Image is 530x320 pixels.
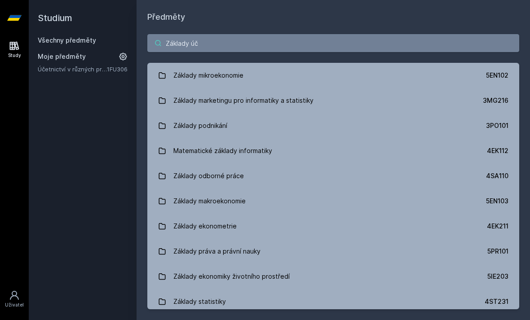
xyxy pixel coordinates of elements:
[147,188,519,214] a: Základy makroekonomie 5EN103
[147,113,519,138] a: Základy podnikání 3PO101
[38,36,96,44] a: Všechny předměty
[173,142,272,160] div: Matematické základy informatiky
[173,192,246,210] div: Základy makroekonomie
[173,267,290,285] div: Základy ekonomiky životního prostředí
[173,217,237,235] div: Základy ekonometrie
[487,247,508,256] div: 5PR101
[173,66,243,84] div: Základy mikroekonomie
[147,138,519,163] a: Matematické základy informatiky 4EK112
[173,293,226,311] div: Základy statistiky
[147,264,519,289] a: Základy ekonomiky životního prostředí 5IE203
[487,146,508,155] div: 4EK112
[173,167,244,185] div: Základy odborné práce
[2,36,27,63] a: Study
[147,11,519,23] h1: Předměty
[147,63,519,88] a: Základy mikroekonomie 5EN102
[487,222,508,231] div: 4EK211
[147,214,519,239] a: Základy ekonometrie 4EK211
[147,163,519,188] a: Základy odborné práce 4SA110
[485,297,508,306] div: 4ST231
[107,66,128,73] a: 1FU306
[173,242,261,260] div: Základy práva a právní nauky
[8,52,21,59] div: Study
[486,121,508,130] div: 3PO101
[483,96,508,105] div: 3MG216
[147,289,519,314] a: Základy statistiky 4ST231
[38,65,107,74] a: Účetnictví v různých právních formách podnikání
[173,92,314,110] div: Základy marketingu pro informatiky a statistiky
[487,272,508,281] div: 5IE203
[2,285,27,313] a: Uživatel
[486,71,508,80] div: 5EN102
[147,88,519,113] a: Základy marketingu pro informatiky a statistiky 3MG216
[147,239,519,264] a: Základy práva a právní nauky 5PR101
[486,171,508,180] div: 4SA110
[147,34,519,52] input: Název nebo ident předmětu…
[173,117,227,135] div: Základy podnikání
[486,197,508,206] div: 5EN103
[38,52,86,61] span: Moje předměty
[5,302,24,308] div: Uživatel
